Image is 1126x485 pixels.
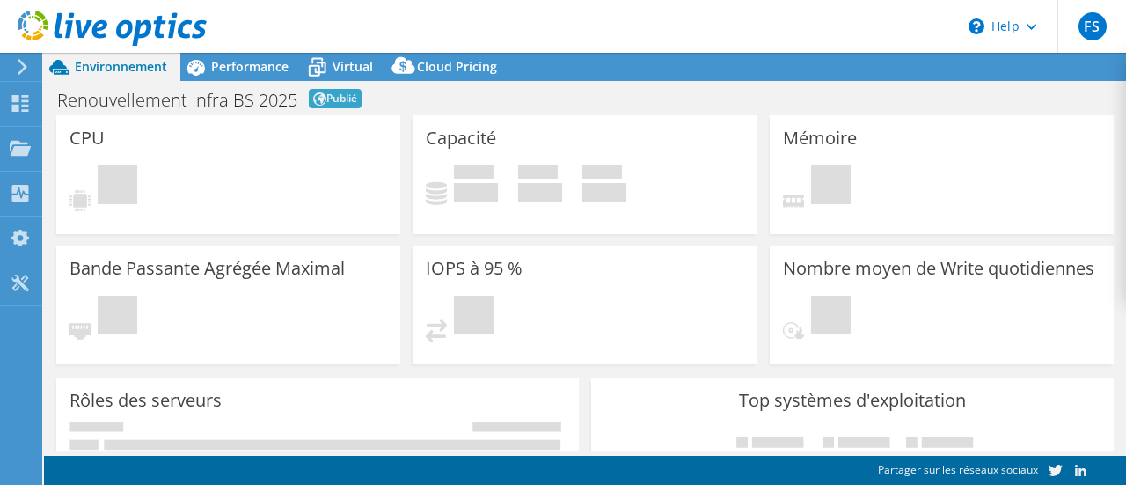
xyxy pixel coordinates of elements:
[69,129,105,148] h3: CPU
[582,165,622,183] span: Total
[417,58,497,75] span: Cloud Pricing
[811,296,851,339] span: En attente
[604,391,1100,410] h3: Top systèmes d'exploitation
[426,259,523,278] h3: IOPS à 95 %
[783,129,857,148] h3: Mémoire
[878,462,1038,477] span: Partager sur les réseaux sociaux
[309,89,362,108] span: Publié
[518,165,558,183] span: Espace libre
[98,165,137,209] span: En attente
[98,296,137,339] span: En attente
[783,259,1094,278] h3: Nombre moyen de Write quotidiennes
[1078,12,1107,40] span: FS
[454,165,494,183] span: Utilisé
[75,58,167,75] span: Environnement
[69,391,222,410] h3: Rôles des serveurs
[454,183,498,202] h4: 0 Gio
[57,92,297,109] h1: Renouvellement Infra BS 2025
[333,58,373,75] span: Virtual
[811,165,851,209] span: En attente
[211,58,289,75] span: Performance
[69,259,345,278] h3: Bande Passante Agrégée Maximal
[518,183,562,202] h4: 0 Gio
[454,296,494,339] span: En attente
[426,129,496,148] h3: Capacité
[969,18,984,34] svg: \n
[582,183,626,202] h4: 0 Gio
